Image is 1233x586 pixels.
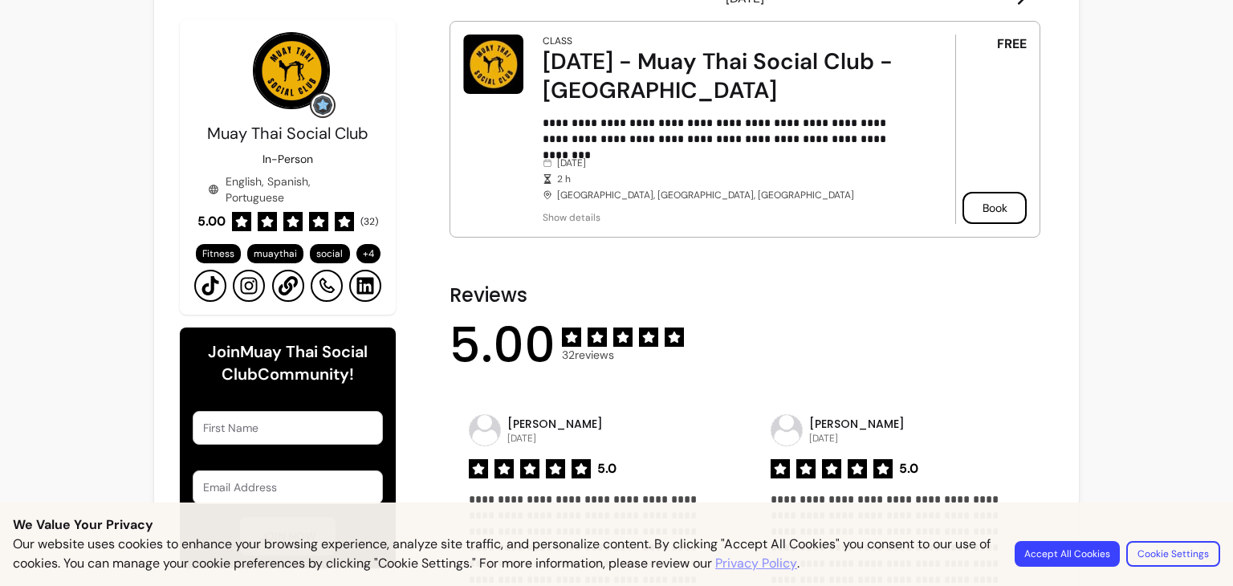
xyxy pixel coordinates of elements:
span: Fitness [202,247,234,260]
img: Wednesday - Muay Thai Social Club - London [463,35,523,93]
button: Accept All Cookies [1015,541,1120,567]
div: [DATE] - Muay Thai Social Club - [GEOGRAPHIC_DATA] [543,47,910,105]
span: muaythai [254,247,297,260]
span: 2 h [557,173,910,185]
p: [PERSON_NAME] [507,416,603,432]
img: avatar [771,415,802,446]
p: [DATE] [809,432,905,445]
p: [PERSON_NAME] [809,416,905,432]
button: Cookie Settings [1126,541,1220,567]
p: [DATE] [507,432,603,445]
span: Muay Thai Social Club [207,123,368,144]
span: social [316,247,343,260]
span: Show details [543,211,910,224]
span: 5.00 [197,212,226,231]
input: Email Address [203,479,372,495]
img: Grow [313,96,332,115]
div: [DATE] [GEOGRAPHIC_DATA], [GEOGRAPHIC_DATA], [GEOGRAPHIC_DATA] [543,157,910,201]
span: 5.0 [597,459,616,478]
p: Our website uses cookies to enhance your browsing experience, analyze site traffic, and personali... [13,535,995,573]
span: 5.0 [899,459,918,478]
input: First Name [203,420,372,436]
a: Privacy Policy [715,554,797,573]
h6: Join Muay Thai Social Club Community! [193,340,383,385]
p: We Value Your Privacy [13,515,1220,535]
span: ( 32 ) [360,215,378,228]
span: 5.00 [450,321,555,369]
button: Book [962,192,1027,224]
div: Class [543,35,572,47]
p: In-Person [262,151,313,167]
span: + 4 [360,247,377,260]
img: Provider image [253,32,330,109]
img: avatar [470,415,500,446]
span: FREE [997,35,1027,54]
span: 32 reviews [562,347,684,363]
h2: Reviews [450,283,1040,308]
div: English, Spanish, Portuguese [208,173,368,206]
